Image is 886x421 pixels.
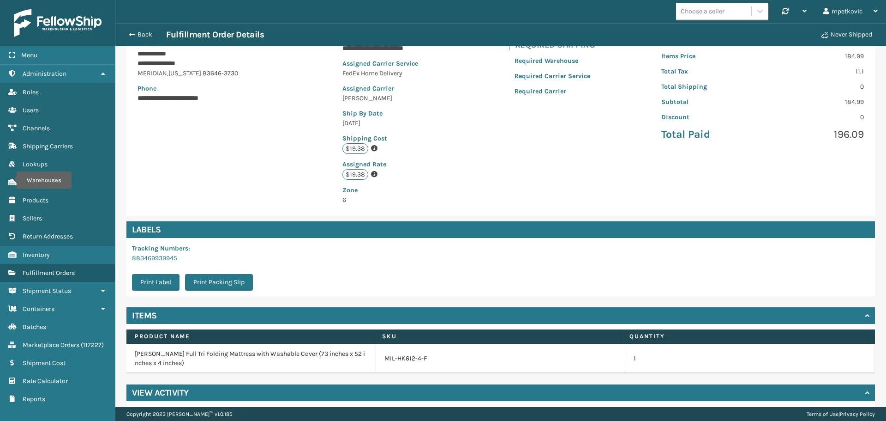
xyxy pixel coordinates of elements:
p: $19.38 [342,169,368,180]
img: logo [14,9,102,37]
a: MIL-HK612-4-F [384,354,427,363]
span: Products [23,196,48,204]
p: Required Warehouse [515,56,590,66]
p: [PERSON_NAME] [342,93,443,103]
span: Channels [23,124,50,132]
span: Menu [21,51,37,59]
div: Choose a seller [681,6,724,16]
span: 83646-3730 [203,69,238,77]
label: Quantity [629,332,860,341]
p: Copyright 2023 [PERSON_NAME]™ v 1.0.185 [126,407,233,421]
span: Batches [23,323,46,331]
i: Never Shipped [821,32,828,38]
p: Ship By Date [342,109,443,118]
span: , [167,69,168,77]
span: Return Addresses [23,232,73,240]
p: Phone [138,84,271,93]
p: 0 [768,112,864,122]
p: Subtotal [661,97,757,107]
span: Sellers [23,214,42,222]
span: Marketplace Orders [23,341,79,349]
span: Roles [23,88,39,96]
p: $19.38 [342,143,368,154]
span: Containers [23,305,54,313]
span: Shipping Carriers [23,142,73,150]
span: Rate Calculator [23,377,68,385]
p: Assigned Rate [342,159,443,169]
span: 6 [342,185,443,204]
p: 0 [768,82,864,92]
p: Discount [661,112,757,122]
p: Total Shipping [661,82,757,92]
h4: Labels [126,221,875,238]
span: ( 117227 ) [81,341,104,349]
p: 184.99 [768,51,864,61]
span: Inventory [23,251,50,259]
span: Warehouses [23,178,59,186]
span: [US_STATE] [168,69,201,77]
button: Back [124,31,166,39]
p: Required Carrier [515,86,590,96]
label: SKU [382,332,612,341]
p: Assigned Carrier [342,84,443,93]
p: Zone [342,185,443,195]
div: | [807,407,875,421]
span: Shipment Cost [23,359,66,367]
p: 11.1 [768,67,864,76]
label: Product Name [135,332,365,341]
p: Total Tax [661,67,757,76]
button: Never Shipped [816,25,878,44]
p: 196.09 [768,128,864,141]
p: Total Paid [661,128,757,141]
span: MERIDIAN [138,69,167,77]
p: 184.99 [768,97,864,107]
p: Shipping Cost [342,134,443,143]
p: Required Carrier Service [515,71,590,81]
span: Users [23,106,39,114]
span: Fulfillment Orders [23,269,75,277]
p: [DATE] [342,118,443,128]
a: 883469939945 [132,254,177,262]
span: Administration [23,70,66,78]
h4: View Activity [132,387,189,398]
p: Assigned Carrier Service [342,59,443,68]
button: Print Packing Slip [185,274,253,291]
td: [PERSON_NAME] Full Tri Folding Mattress with Washable Cover (73 inches x 52 inches x 4 inches) [126,344,376,373]
a: Privacy Policy [840,411,875,417]
button: Print Label [132,274,180,291]
span: Tracking Numbers : [132,244,190,252]
span: Shipment Status [23,287,71,295]
p: Items Price [661,51,757,61]
h3: Fulfillment Order Details [166,29,264,40]
h4: Items [132,310,157,321]
span: Reports [23,395,45,403]
td: 1 [625,344,875,373]
span: Lookups [23,160,48,168]
p: FedEx Home Delivery [342,68,443,78]
a: Terms of Use [807,411,838,417]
